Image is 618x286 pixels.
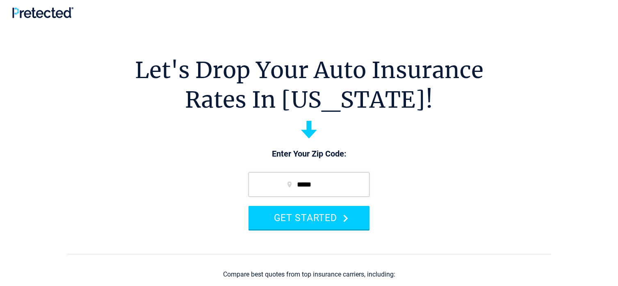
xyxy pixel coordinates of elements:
button: GET STARTED [249,206,369,229]
p: Enter Your Zip Code: [240,148,378,160]
input: zip code [249,172,369,197]
div: Compare best quotes from top insurance carriers, including: [223,271,395,278]
h1: Let's Drop Your Auto Insurance Rates In [US_STATE]! [135,55,483,115]
img: Pretected Logo [12,7,73,18]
